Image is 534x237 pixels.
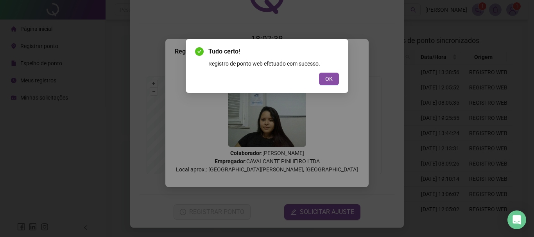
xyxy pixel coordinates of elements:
span: OK [325,75,333,83]
div: Registro de ponto web efetuado com sucesso. [208,59,339,68]
button: OK [319,73,339,85]
span: check-circle [195,47,204,56]
div: Open Intercom Messenger [507,210,526,229]
span: Tudo certo! [208,47,339,56]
